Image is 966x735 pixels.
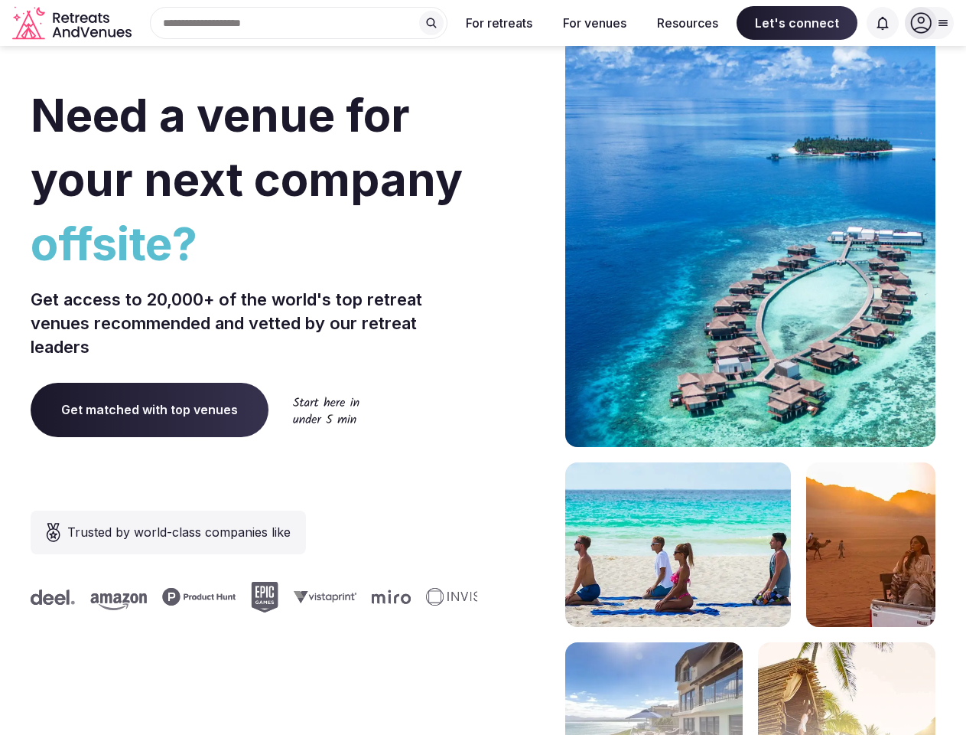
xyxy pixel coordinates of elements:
span: offsite? [31,211,477,276]
svg: Deel company logo [30,590,74,605]
span: Trusted by world-class companies like [67,523,291,541]
svg: Retreats and Venues company logo [12,6,135,41]
p: Get access to 20,000+ of the world's top retreat venues recommended and vetted by our retreat lea... [31,288,477,358]
span: Need a venue for your next company [31,87,463,207]
img: Start here in under 5 min [293,397,359,423]
button: For venues [551,6,639,40]
button: Resources [645,6,730,40]
svg: Invisible company logo [425,588,509,606]
button: For retreats [454,6,545,40]
span: Let's connect [737,6,857,40]
img: woman sitting in back of truck with camels [806,462,935,627]
svg: Miro company logo [371,590,410,604]
svg: Epic Games company logo [250,582,278,612]
a: Visit the homepage [12,6,135,41]
svg: Vistaprint company logo [293,590,356,603]
img: yoga on tropical beach [565,462,791,627]
a: Get matched with top venues [31,383,268,436]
